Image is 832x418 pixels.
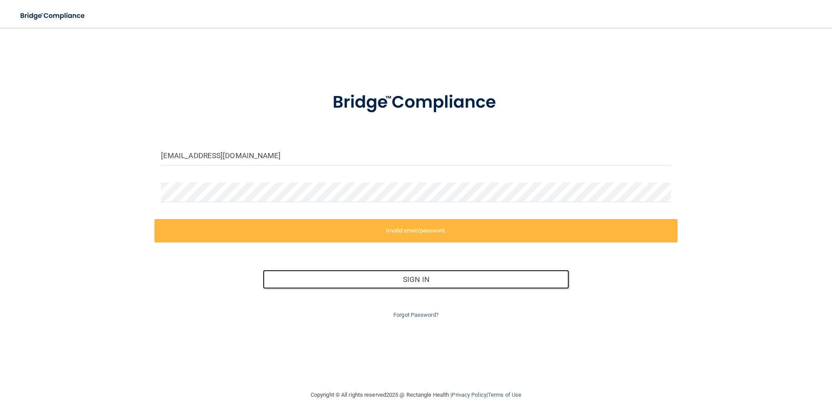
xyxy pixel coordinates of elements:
iframe: Drift Widget Chat Controller [681,356,822,391]
img: bridge_compliance_login_screen.278c3ca4.svg [315,80,517,125]
div: Copyright © All rights reserved 2025 @ Rectangle Health | | [257,381,575,409]
label: Invalid email/password. [154,219,678,242]
a: Forgot Password? [393,312,439,318]
a: Terms of Use [488,391,521,398]
input: Email [161,146,671,166]
button: Sign In [263,270,569,289]
a: Privacy Policy [452,391,486,398]
img: bridge_compliance_login_screen.278c3ca4.svg [13,7,93,25]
